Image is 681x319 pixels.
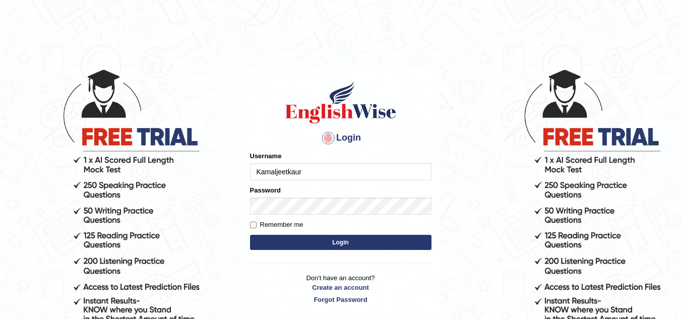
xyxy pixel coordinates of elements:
[283,80,398,125] img: Logo of English Wise sign in for intelligent practice with AI
[250,151,282,161] label: Username
[250,222,257,228] input: Remember me
[250,235,431,250] button: Login
[250,295,431,304] a: Forgot Password
[250,283,431,292] a: Create an account
[250,130,431,146] h4: Login
[250,220,303,230] label: Remember me
[250,185,281,195] label: Password
[250,273,431,304] p: Don't have an account?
